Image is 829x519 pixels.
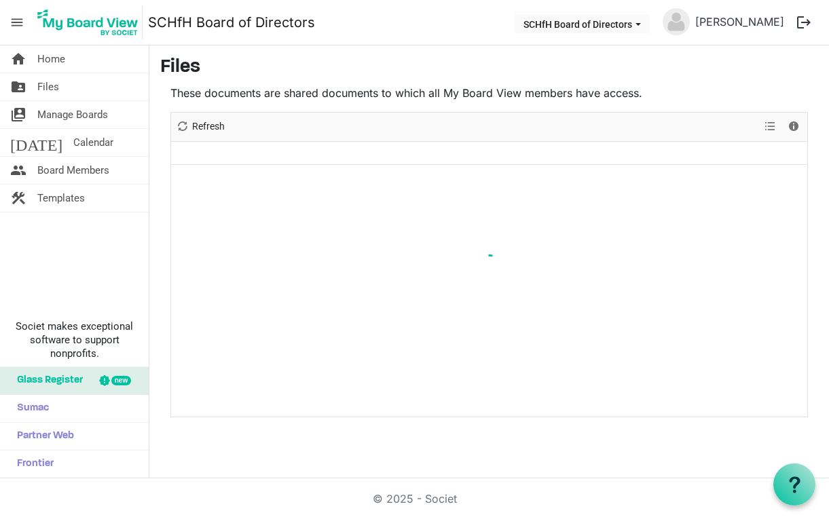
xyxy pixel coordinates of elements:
[10,45,26,73] span: home
[37,45,65,73] span: Home
[790,8,818,37] button: logout
[10,423,74,450] span: Partner Web
[37,101,108,128] span: Manage Boards
[10,185,26,212] span: construction
[6,320,143,360] span: Societ makes exceptional software to support nonprofits.
[10,450,54,478] span: Frontier
[37,73,59,100] span: Files
[37,185,85,212] span: Templates
[33,5,143,39] img: My Board View Logo
[10,129,62,156] span: [DATE]
[10,367,83,394] span: Glass Register
[160,56,818,79] h3: Files
[4,9,30,35] span: menu
[10,157,26,184] span: people
[663,8,690,35] img: no-profile-picture.svg
[73,129,113,156] span: Calendar
[170,85,808,101] p: These documents are shared documents to which all My Board View members have access.
[10,73,26,100] span: folder_shared
[37,157,109,184] span: Board Members
[148,9,315,36] a: SCHfH Board of Directors
[33,5,148,39] a: My Board View Logo
[373,492,457,505] a: © 2025 - Societ
[10,101,26,128] span: switch_account
[111,376,131,385] div: new
[515,14,650,33] button: SCHfH Board of Directors dropdownbutton
[10,395,49,422] span: Sumac
[690,8,790,35] a: [PERSON_NAME]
